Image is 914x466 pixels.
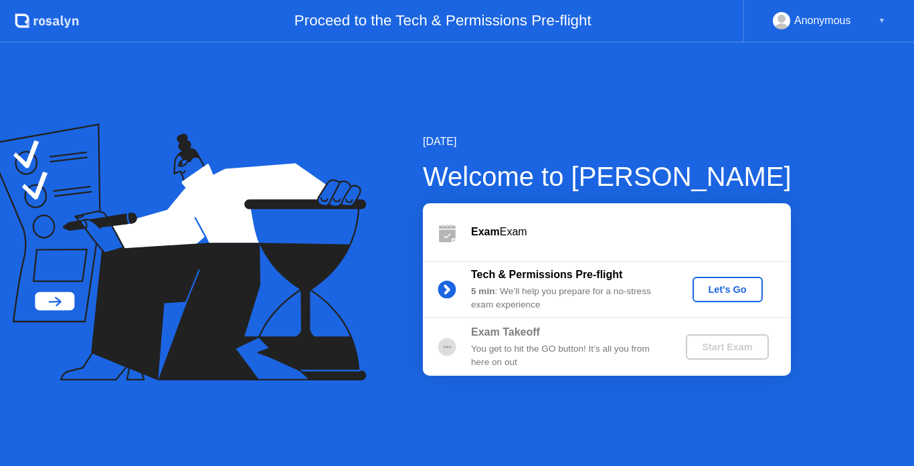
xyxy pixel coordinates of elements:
[691,342,763,352] div: Start Exam
[471,286,495,296] b: 5 min
[879,12,885,29] div: ▼
[686,334,768,360] button: Start Exam
[794,12,851,29] div: Anonymous
[471,269,622,280] b: Tech & Permissions Pre-flight
[423,134,792,150] div: [DATE]
[471,285,664,312] div: : We’ll help you prepare for a no-stress exam experience
[471,226,500,237] b: Exam
[471,326,540,338] b: Exam Takeoff
[698,284,757,295] div: Let's Go
[471,342,664,370] div: You get to hit the GO button! It’s all you from here on out
[693,277,763,302] button: Let's Go
[423,156,792,197] div: Welcome to [PERSON_NAME]
[471,224,791,240] div: Exam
